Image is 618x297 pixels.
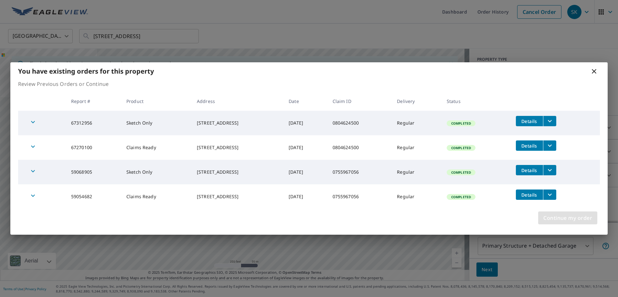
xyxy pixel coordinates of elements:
span: Details [520,118,539,124]
td: 0804624500 [327,135,392,160]
b: You have existing orders for this property [18,67,154,76]
td: [DATE] [283,160,327,184]
span: Completed [447,170,475,175]
td: 67312956 [66,111,121,135]
th: Delivery [392,92,442,111]
span: Details [520,167,539,173]
span: Continue my order [543,213,592,222]
td: Regular [392,184,442,209]
button: filesDropdownBtn-67312956 [543,116,556,126]
button: filesDropdownBtn-59054682 [543,189,556,200]
button: Continue my order [538,211,597,224]
td: 59068905 [66,160,121,184]
div: [STREET_ADDRESS] [197,120,278,126]
th: Date [283,92,327,111]
th: Report # [66,92,121,111]
td: [DATE] [283,135,327,160]
div: [STREET_ADDRESS] [197,144,278,151]
button: detailsBtn-59068905 [516,165,543,175]
td: [DATE] [283,111,327,135]
td: 59054682 [66,184,121,209]
td: 0755967056 [327,160,392,184]
td: Regular [392,135,442,160]
div: [STREET_ADDRESS] [197,193,278,200]
span: Completed [447,195,475,199]
td: Claims Ready [121,184,192,209]
th: Product [121,92,192,111]
button: filesDropdownBtn-67270100 [543,140,556,151]
td: 67270100 [66,135,121,160]
span: Details [520,192,539,198]
td: Regular [392,111,442,135]
span: Completed [447,121,475,126]
div: [STREET_ADDRESS] [197,169,278,175]
td: Sketch Only [121,160,192,184]
td: Claims Ready [121,135,192,160]
button: filesDropdownBtn-59068905 [543,165,556,175]
button: detailsBtn-67312956 [516,116,543,126]
th: Status [442,92,511,111]
span: Details [520,143,539,149]
td: Sketch Only [121,111,192,135]
th: Address [192,92,283,111]
button: detailsBtn-67270100 [516,140,543,151]
td: [DATE] [283,184,327,209]
td: 0804624500 [327,111,392,135]
td: Regular [392,160,442,184]
td: 0755967056 [327,184,392,209]
button: detailsBtn-59054682 [516,189,543,200]
th: Claim ID [327,92,392,111]
span: Completed [447,146,475,150]
p: Review Previous Orders or Continue [18,80,600,88]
